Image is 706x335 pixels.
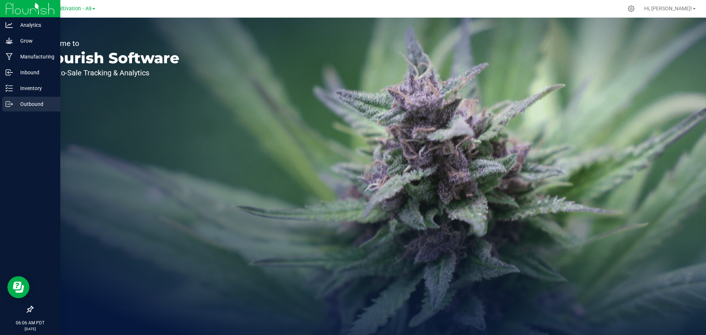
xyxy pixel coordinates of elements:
[40,40,179,47] p: Welcome to
[13,36,57,45] p: Grow
[13,100,57,108] p: Outbound
[6,100,13,108] inline-svg: Outbound
[627,5,636,12] div: Manage settings
[13,21,57,29] p: Analytics
[40,51,179,65] p: Flourish Software
[13,68,57,77] p: Inbound
[3,320,57,326] p: 06:06 AM PDT
[55,6,92,12] span: Cultivation - A9
[644,6,692,11] span: Hi, [PERSON_NAME]!
[6,85,13,92] inline-svg: Inventory
[6,21,13,29] inline-svg: Analytics
[6,37,13,44] inline-svg: Grow
[6,53,13,60] inline-svg: Manufacturing
[40,69,179,76] p: Seed-to-Sale Tracking & Analytics
[13,52,57,61] p: Manufacturing
[7,276,29,298] iframe: Resource center
[3,326,57,332] p: [DATE]
[13,84,57,93] p: Inventory
[6,69,13,76] inline-svg: Inbound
